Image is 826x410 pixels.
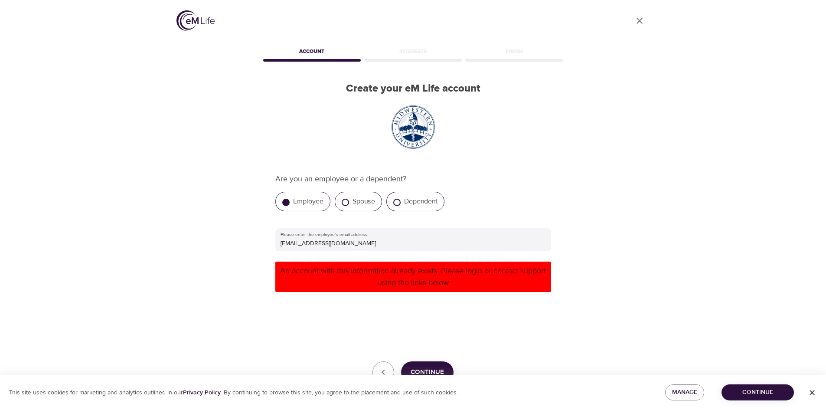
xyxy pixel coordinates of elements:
[261,82,565,95] h2: Create your eM Life account
[629,10,650,31] a: close
[279,265,548,289] p: An account with this information already exists. Please login or contact support using the links ...
[353,197,375,206] label: Spouse
[411,367,444,378] span: Continue
[665,384,704,400] button: Manage
[176,10,215,31] img: logo
[401,361,454,383] button: Continue
[183,389,221,397] a: Privacy Policy
[392,105,435,149] img: Midwestern_University_seal.svg.png
[404,197,437,206] label: Dependent
[722,384,794,400] button: Continue
[293,197,323,206] label: Employee
[672,387,697,398] span: Manage
[275,173,551,185] p: Are you an employee or a dependent?
[728,387,787,398] span: Continue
